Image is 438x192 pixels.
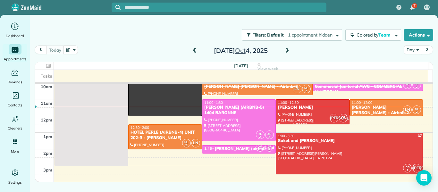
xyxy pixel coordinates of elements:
[215,146,338,152] div: [PERSON_NAME] (airbnb-1 Pelican) - CHECK FOR 2 ROBES!!!
[3,90,27,108] a: Contacts
[43,151,52,156] span: 2pm
[378,32,392,38] span: Team
[403,84,411,90] small: 2
[278,100,299,105] span: 11:00 - 12:30
[258,132,262,136] span: YG
[278,105,348,110] div: [PERSON_NAME]
[4,56,27,62] span: Appointments
[3,21,27,39] a: Dashboard
[41,84,52,89] span: 10am
[257,66,278,71] span: View week
[351,105,421,116] div: [PERSON_NAME] [PERSON_NAME] - Airbnb-2
[416,170,432,186] div: Open Intercom Messenger
[8,125,22,131] span: Cleaners
[341,115,345,119] span: CG
[8,79,22,85] span: Bookings
[43,167,52,172] span: 3pm
[242,29,342,41] button: Filters: Default | 1 appointment hidden
[41,101,52,106] span: 11am
[357,32,393,38] span: Colored by
[41,73,52,79] span: Tasks
[425,5,429,10] span: LB
[8,102,22,108] span: Contacts
[184,140,188,144] span: ML
[234,63,248,68] span: [DATE]
[345,29,401,41] button: Colored byTeam
[267,132,271,136] span: AR
[3,113,27,131] a: Cleaners
[204,100,223,105] span: 11:00 - 1:30
[403,105,412,114] span: LN
[293,85,301,93] span: LN
[3,168,27,186] a: Settings
[403,167,411,173] small: 1
[267,32,284,38] span: Default
[35,46,47,54] button: prev
[41,117,52,122] span: 12pm
[330,114,338,122] span: [PERSON_NAME]
[406,1,419,15] div: 7 unread notifications
[3,44,27,62] a: Appointments
[43,134,52,139] span: 1pm
[115,5,121,10] svg: Focus search
[204,105,274,116] div: [PERSON_NAME] (AIRBNB-5) 1404 BARONNE
[252,32,266,38] span: Filters:
[278,138,421,144] div: Saket and [PERSON_NAME]
[315,84,421,95] div: Commercial Janitorial AWC - COMMERCIAL JANITORIAL
[413,84,421,90] small: 2
[204,84,311,89] div: [PERSON_NAME] [PERSON_NAME] - Airbnb-2
[421,46,433,54] button: next
[6,33,24,39] span: Dashboard
[131,125,149,130] span: 12:30 - 2:00
[191,139,200,147] span: LN
[46,46,64,54] button: today
[239,29,342,41] a: Filters: Default | 1 appointment hidden
[11,148,19,154] span: More
[265,134,274,140] small: 2
[182,142,190,148] small: 2
[352,100,373,105] span: 11:00 - 12:00
[413,3,416,8] span: 7
[256,146,264,153] small: 2
[201,47,281,54] h2: [DATE] 4, 2025
[304,86,308,90] span: ML
[404,46,421,54] button: Day
[285,32,333,38] span: | 1 appointment hidden
[235,46,246,54] span: Oct
[3,67,27,85] a: Bookings
[130,130,200,141] div: HOTEL PERLE (AIRBNB-4) UNIT 202-3 - [PERSON_NAME]
[413,109,421,115] small: 2
[412,164,421,172] span: [PERSON_NAME]
[265,146,274,153] small: 2
[406,165,409,169] span: CG
[278,134,295,138] span: 1:00 - 3:30
[112,5,121,10] button: Focus search
[404,29,433,41] button: Actions
[302,88,310,94] small: 2
[256,134,264,140] small: 2
[339,117,347,123] small: 1
[8,179,22,186] span: Settings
